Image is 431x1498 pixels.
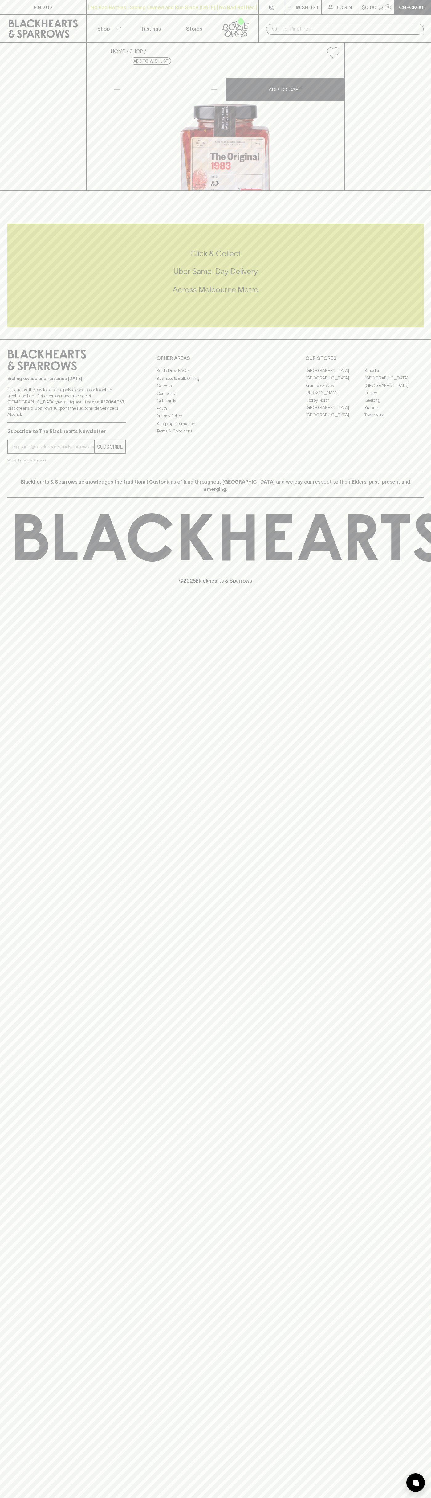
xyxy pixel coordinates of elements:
[305,374,364,382] a: [GEOGRAPHIC_DATA]
[157,382,275,390] a: Careers
[226,78,344,101] button: ADD TO CART
[186,25,202,32] p: Stores
[67,399,124,404] strong: Liquor License #32064953
[97,443,123,451] p: SUBSCRIBE
[305,411,364,419] a: [GEOGRAPHIC_DATA]
[413,1480,419,1486] img: bubble-icon
[87,15,130,42] button: Shop
[364,411,424,419] a: Thornbury
[7,248,424,259] h5: Click & Collect
[130,48,143,54] a: SHOP
[157,374,275,382] a: Business & Bulk Gifting
[364,404,424,411] a: Prahran
[157,428,275,435] a: Terms & Conditions
[305,389,364,396] a: [PERSON_NAME]
[34,4,53,11] p: FIND US
[364,374,424,382] a: [GEOGRAPHIC_DATA]
[364,396,424,404] a: Geelong
[362,4,376,11] p: $0.00
[325,45,342,61] button: Add to wishlist
[364,382,424,389] a: [GEOGRAPHIC_DATA]
[157,367,275,374] a: Bottle Drop FAQ's
[305,354,424,362] p: OUR STORES
[7,284,424,295] h5: Across Melbourne Metro
[387,6,389,9] p: 0
[7,375,126,382] p: Sibling owned and run since [DATE]
[305,382,364,389] a: Brunswick West
[337,4,352,11] p: Login
[399,4,427,11] p: Checkout
[129,15,173,42] a: Tastings
[7,457,126,463] p: We will never spam you
[157,397,275,405] a: Gift Cards
[364,389,424,396] a: Fitzroy
[131,57,171,65] button: Add to wishlist
[305,396,364,404] a: Fitzroy North
[111,48,125,54] a: HOME
[12,478,419,493] p: Blackhearts & Sparrows acknowledges the traditional Custodians of land throughout [GEOGRAPHIC_DAT...
[7,428,126,435] p: Subscribe to The Blackhearts Newsletter
[95,440,125,453] button: SUBSCRIBE
[157,354,275,362] p: OTHER AREAS
[141,25,161,32] p: Tastings
[305,404,364,411] a: [GEOGRAPHIC_DATA]
[7,224,424,327] div: Call to action block
[173,15,216,42] a: Stores
[157,390,275,397] a: Contact Us
[157,420,275,427] a: Shipping Information
[106,63,344,190] img: 30924.png
[7,266,424,276] h5: Uber Same-Day Delivery
[157,412,275,420] a: Privacy Policy
[364,367,424,374] a: Braddon
[296,4,319,11] p: Wishlist
[7,387,126,417] p: It is against the law to sell or supply alcohol to, or to obtain alcohol on behalf of a person un...
[305,367,364,374] a: [GEOGRAPHIC_DATA]
[269,86,302,93] p: ADD TO CART
[12,442,94,452] input: e.g. jane@blackheartsandsparrows.com.au
[281,24,419,34] input: Try "Pinot noir"
[97,25,110,32] p: Shop
[157,405,275,412] a: FAQ's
